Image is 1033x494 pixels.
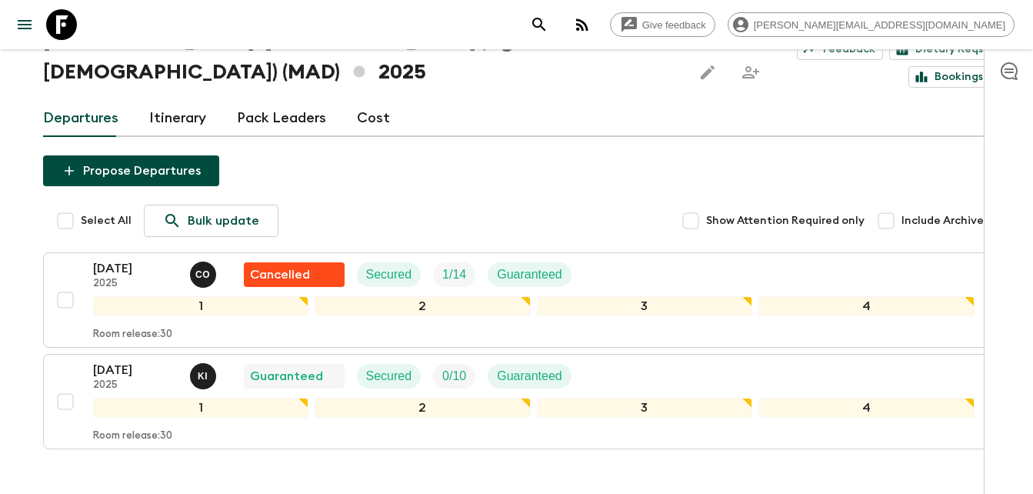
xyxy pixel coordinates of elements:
p: [DATE] [93,259,178,278]
div: 3 [537,398,753,418]
p: Guaranteed [497,367,562,386]
button: search adventures [524,9,555,40]
div: Secured [357,262,422,287]
div: 1 [93,398,309,418]
a: Bookings [908,66,991,88]
p: Bulk update [188,212,259,230]
div: Flash Pack cancellation [244,262,345,287]
div: 4 [758,296,975,316]
span: Show Attention Required only [706,213,865,229]
span: Give feedback [634,19,715,31]
a: Itinerary [149,100,206,137]
p: [DATE] [93,361,178,379]
div: [PERSON_NAME][EMAIL_ADDRESS][DOMAIN_NAME] [728,12,1015,37]
a: Give feedback [610,12,715,37]
button: [DATE]2025Khaled IngriouiGuaranteedSecuredTrip FillGuaranteed1234Room release:30 [43,354,991,449]
p: 2025 [93,379,178,392]
a: Departures [43,100,118,137]
div: 1 [93,296,309,316]
div: 2 [315,398,531,418]
p: Cancelled [250,265,310,284]
div: Trip Fill [433,364,475,389]
p: 0 / 10 [442,367,466,386]
a: Bulk update [144,205,278,237]
p: Room release: 30 [93,329,172,341]
div: 2 [315,296,531,316]
button: CO [190,262,219,288]
span: [PERSON_NAME][EMAIL_ADDRESS][DOMAIN_NAME] [745,19,1014,31]
p: 2025 [93,278,178,290]
span: Include Archived [901,213,991,229]
a: Cost [357,100,390,137]
div: Secured [357,364,422,389]
h1: [GEOGRAPHIC_DATA]: [GEOGRAPHIC_DATA] (Ages [DEMOGRAPHIC_DATA]) (MAD) 2025 [43,26,681,88]
button: KI [190,363,219,389]
button: [DATE]2025Chama OuammiFlash Pack cancellationSecuredTrip FillGuaranteed1234Room release:30 [43,252,991,348]
p: C O [195,269,210,281]
p: Room release: 30 [93,430,172,442]
span: Chama Ouammi [190,266,219,279]
a: Dietary Reqs [889,38,991,60]
span: Khaled Ingrioui [190,368,219,380]
div: 4 [758,398,975,418]
button: Edit this itinerary [692,57,723,88]
div: Trip Fill [433,262,475,287]
a: Pack Leaders [237,100,326,137]
div: 3 [537,296,753,316]
p: K I [198,370,208,382]
a: Feedback [797,38,883,60]
span: Share this itinerary [735,57,766,88]
p: Secured [366,265,412,284]
span: Select All [81,213,132,229]
p: Guaranteed [497,265,562,284]
p: 1 / 14 [442,265,466,284]
p: Secured [366,367,412,386]
button: Propose Departures [43,155,219,186]
p: Guaranteed [250,367,323,386]
button: menu [9,9,40,40]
